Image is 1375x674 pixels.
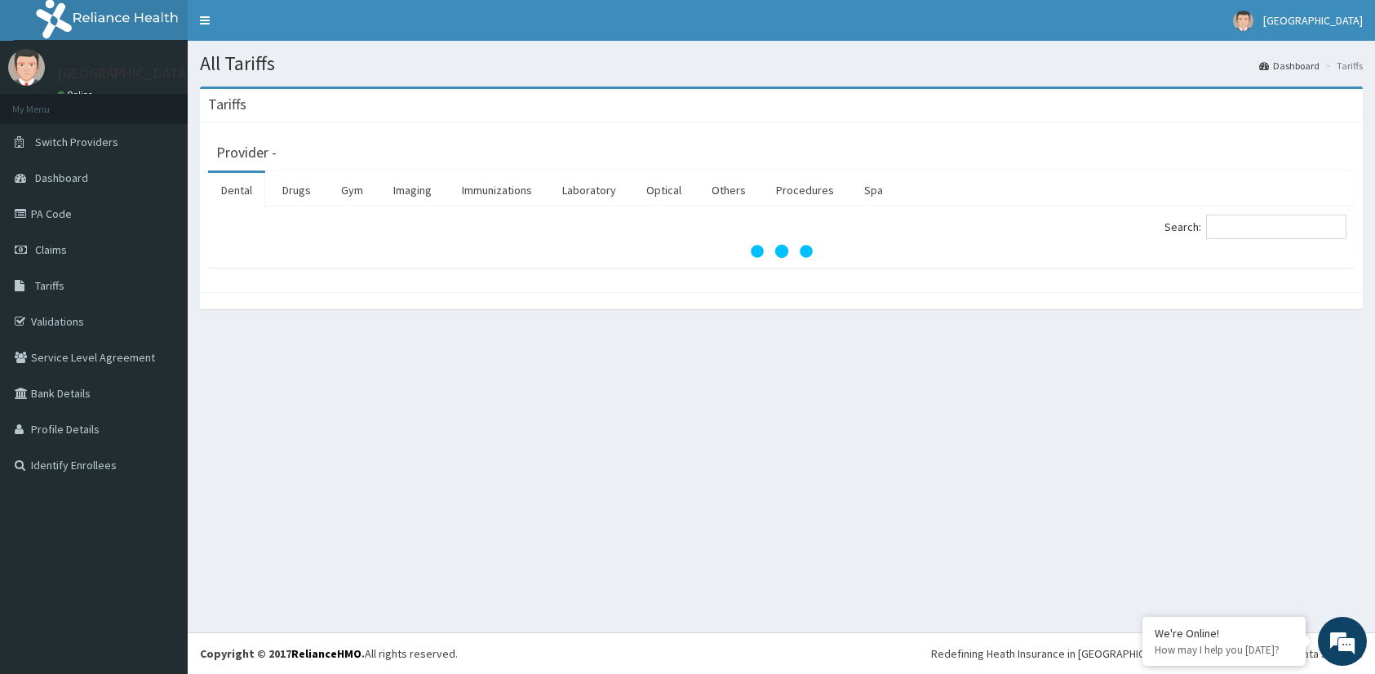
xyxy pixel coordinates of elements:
h3: Provider - [216,145,277,160]
a: Others [699,173,759,207]
a: Spa [851,173,896,207]
a: Immunizations [449,173,545,207]
div: We're Online! [1155,626,1293,641]
a: Dashboard [1259,59,1320,73]
span: Dashboard [35,171,88,185]
div: Redefining Heath Insurance in [GEOGRAPHIC_DATA] using Telemedicine and Data Science! [931,645,1363,662]
span: [GEOGRAPHIC_DATA] [1263,13,1363,28]
a: RelianceHMO [291,646,361,661]
img: User Image [8,49,45,86]
span: Claims [35,242,67,257]
a: Procedures [763,173,847,207]
p: [GEOGRAPHIC_DATA] [57,66,192,81]
footer: All rights reserved. [188,632,1375,674]
p: How may I help you today? [1155,643,1293,657]
a: Optical [633,173,694,207]
svg: audio-loading [749,219,814,284]
img: User Image [1233,11,1253,31]
strong: Copyright © 2017 . [200,646,365,661]
span: Tariffs [35,278,64,293]
h1: All Tariffs [200,53,1363,74]
a: Drugs [269,173,324,207]
a: Laboratory [549,173,629,207]
h3: Tariffs [208,97,246,112]
li: Tariffs [1321,59,1363,73]
a: Gym [328,173,376,207]
a: Imaging [380,173,445,207]
input: Search: [1206,215,1346,239]
a: Online [57,89,96,100]
a: Dental [208,173,265,207]
span: Switch Providers [35,135,118,149]
label: Search: [1164,215,1346,239]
